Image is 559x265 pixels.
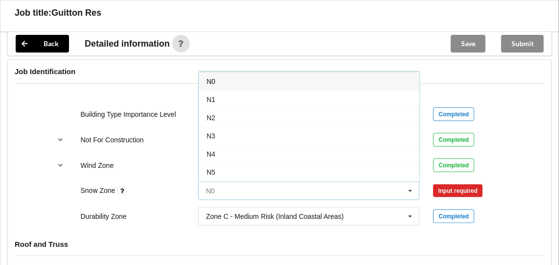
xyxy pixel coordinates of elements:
[51,131,70,149] button: reference-toggle
[81,136,144,144] label: Not For Construction
[433,159,474,172] div: Completed
[207,132,215,140] span: N3
[51,157,70,174] button: reference-toggle
[15,7,51,19] h3: Job title:
[207,168,215,176] span: N5
[81,186,117,194] label: Snow Zone
[16,35,69,53] button: Back
[433,107,474,121] div: Completed
[207,78,215,85] span: N0
[15,239,544,249] h4: Roof and Truss
[51,7,101,19] h3: Guitton Res
[207,114,215,122] span: N2
[81,212,127,220] label: Durability Zone
[433,133,474,147] div: Completed
[81,161,114,169] label: Wind Zone
[433,185,483,197] div: Input required
[206,213,344,220] div: Zone C - Medium Risk (Inland Coastal Areas)
[15,67,544,76] h4: Job Identification
[85,39,170,48] span: Detailed information
[207,150,215,158] span: N4
[207,96,215,104] span: N1
[81,110,176,118] label: Building Type Importance Level
[433,210,474,223] div: Completed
